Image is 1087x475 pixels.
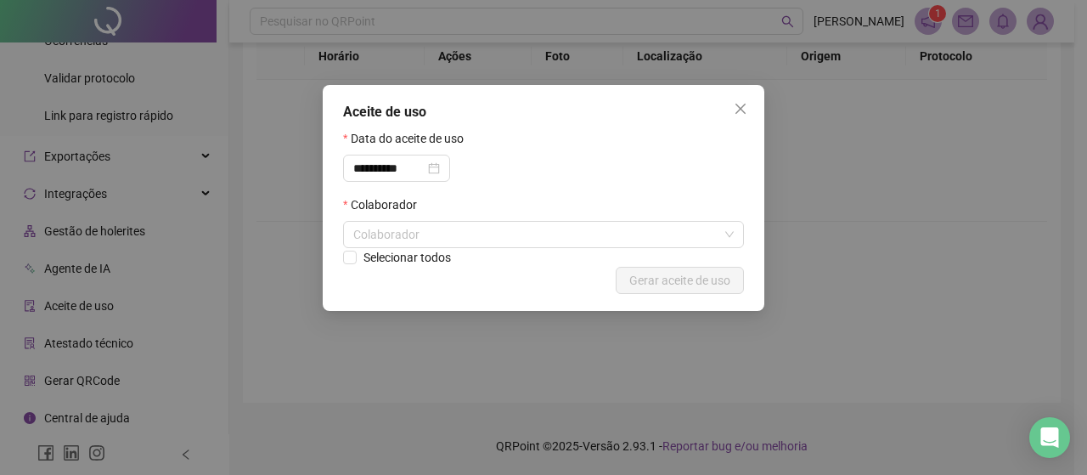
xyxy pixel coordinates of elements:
label: Data do aceite de uso [343,129,475,148]
div: Open Intercom Messenger [1029,417,1070,458]
button: Gerar aceite de uso [616,267,744,294]
button: Close [727,95,754,122]
label: Colaborador [343,195,428,214]
div: Aceite de uso [343,102,744,122]
span: Selecionar todos [363,251,451,264]
span: close [734,102,747,116]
